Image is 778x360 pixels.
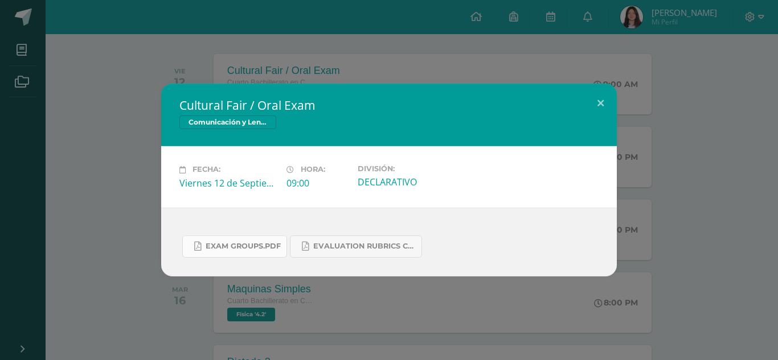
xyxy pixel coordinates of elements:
button: Close (Esc) [584,84,617,122]
span: Exam Groups.pdf [206,242,281,251]
span: Comunicación y Lenguaje L3, Inglés 4 [179,115,276,129]
span: Fecha: [193,165,220,174]
h2: Cultural Fair / Oral Exam [179,97,599,113]
a: Exam Groups.pdf [182,235,287,258]
label: División: [358,164,456,173]
div: 09:00 [286,177,349,189]
div: Viernes 12 de Septiembre [179,177,277,189]
span: Hora: [301,165,325,174]
a: Evaluation Rubrics Cultural Fair.pdf [290,235,422,258]
span: Evaluation Rubrics Cultural Fair.pdf [313,242,416,251]
div: DECLARATIVO [358,176,456,188]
